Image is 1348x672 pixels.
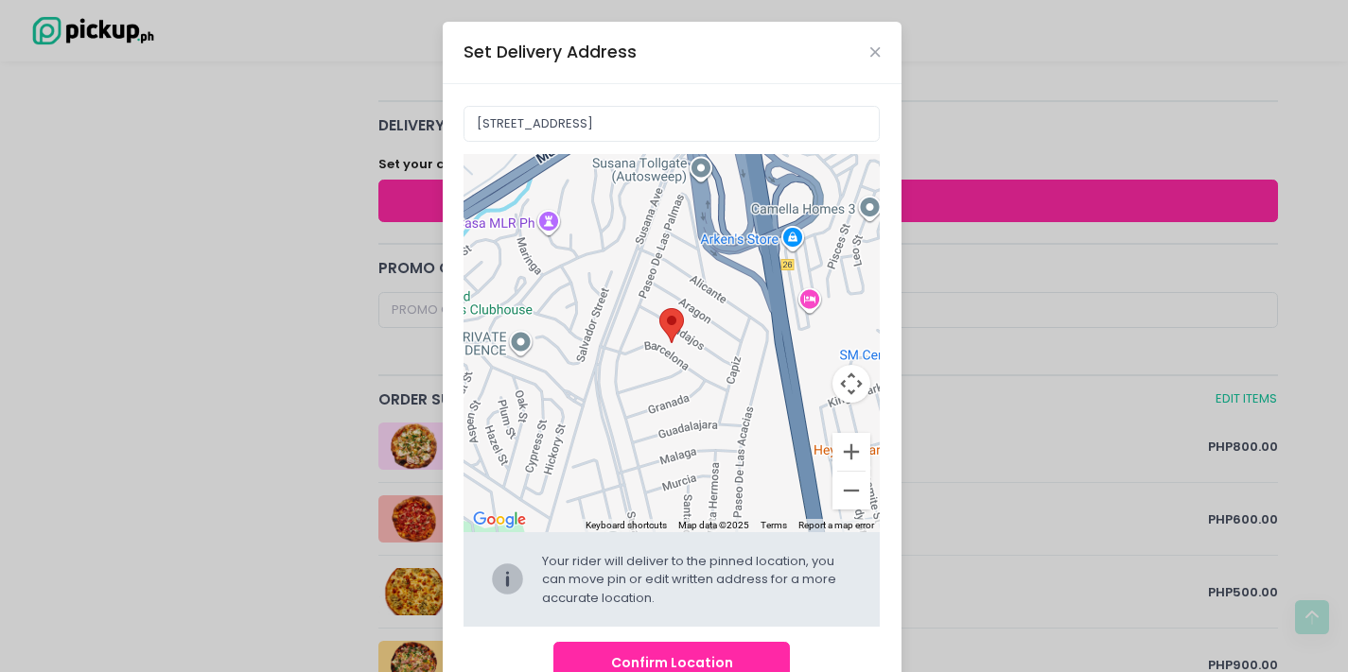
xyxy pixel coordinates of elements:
img: Google [468,508,531,532]
button: Close [870,47,880,57]
button: Map camera controls [832,365,870,403]
div: Set Delivery Address [464,40,637,64]
button: Keyboard shortcuts [586,519,667,532]
input: Delivery Address [464,106,880,142]
button: Zoom in [832,433,870,471]
a: Report a map error [798,520,874,530]
span: Map data ©2025 [678,520,749,530]
a: Terms (opens in new tab) [761,520,787,530]
div: Your rider will deliver to the pinned location, you can move pin or edit written address for a mo... [542,552,854,608]
a: Open this area in Google Maps (opens a new window) [468,508,531,532]
button: Zoom out [832,472,870,509]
